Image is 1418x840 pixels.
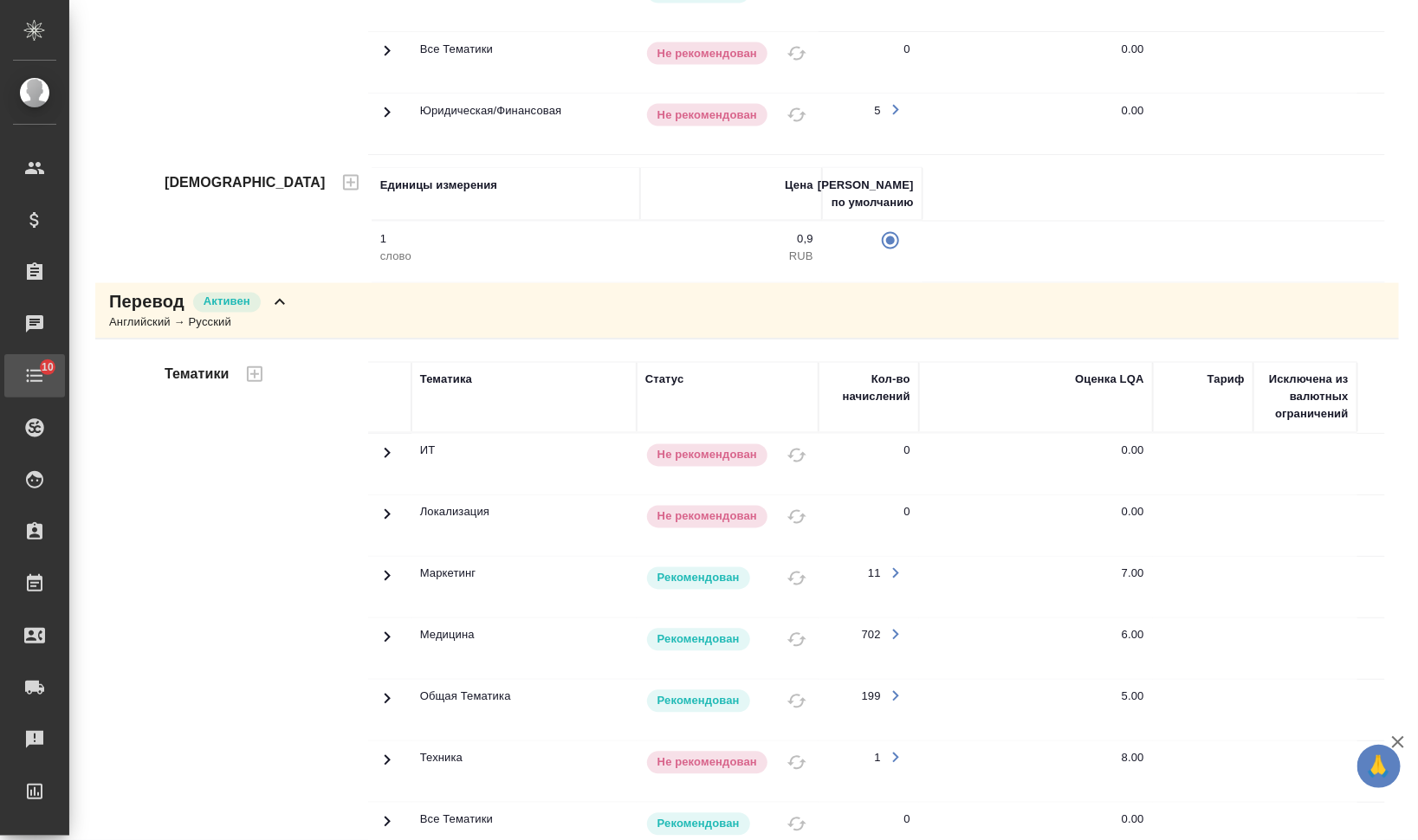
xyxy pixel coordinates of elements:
[4,354,65,397] a: 10
[411,680,637,740] td: Общая Тематика
[874,102,880,120] div: 5
[31,359,64,376] span: 10
[377,760,398,773] span: Toggle Row Expanded
[827,372,910,406] div: Кол-во начислений
[165,172,326,193] h4: [DEMOGRAPHIC_DATA]
[411,495,637,556] td: Локализация
[919,434,1153,494] td: 0.00
[377,113,398,126] span: Toggle Row Expanded
[657,816,740,833] p: Рекомендован
[881,682,910,711] button: Открыть работы
[95,283,1399,339] div: ПереводАктивенАнглийский → Русский
[874,750,880,767] div: 1
[645,372,684,389] div: Статус
[377,514,398,527] span: Toggle Row Expanded
[862,688,881,706] div: 199
[1364,748,1394,785] span: 🙏
[903,811,910,829] div: 0
[411,32,637,93] td: Все Тематики
[380,230,631,248] p: 1
[919,618,1153,679] td: 6.00
[411,741,637,802] td: Техника
[868,565,881,583] div: 11
[380,248,631,265] p: слово
[657,570,740,587] p: Рекомендован
[657,754,757,772] p: Не рекомендован
[903,443,910,460] div: 0
[785,177,813,194] div: Цена
[165,364,230,384] h4: Тематики
[818,177,914,211] div: [PERSON_NAME] по умолчанию
[377,822,398,835] span: Toggle Row Expanded
[1208,372,1245,389] div: Тариф
[919,741,1153,802] td: 8.00
[204,294,250,311] p: Активен
[881,559,910,588] button: Открыть работы
[649,230,813,248] p: 0,9
[881,743,910,772] button: Открыть работы
[411,618,637,679] td: Медицина
[919,495,1153,556] td: 0.00
[903,41,910,58] div: 0
[1262,372,1349,423] div: Исключена из валютных ограничений
[881,95,910,125] button: Открыть работы
[862,627,881,644] div: 702
[380,177,497,194] div: Единицы измерения
[1357,745,1401,788] button: 🙏
[420,372,472,389] div: Тематика
[109,290,185,314] p: Перевод
[919,557,1153,617] td: 7.00
[919,94,1153,154] td: 0.00
[377,51,398,64] span: Toggle Row Expanded
[903,504,910,521] div: 0
[657,45,757,62] p: Не рекомендован
[657,447,757,464] p: Не рекомендован
[657,107,757,124] p: Не рекомендован
[377,576,398,589] span: Toggle Row Expanded
[919,32,1153,93] td: 0.00
[377,637,398,650] span: Toggle Row Expanded
[411,557,637,617] td: Маркетинг
[649,248,813,265] p: RUB
[109,314,290,332] div: Английский → Русский
[657,693,740,710] p: Рекомендован
[919,680,1153,740] td: 5.00
[377,453,398,466] span: Toggle Row Expanded
[411,434,637,494] td: ИТ
[1075,372,1143,389] div: Оценка LQA
[657,508,757,526] p: Не рекомендован
[377,699,398,712] span: Toggle Row Expanded
[881,620,910,649] button: Открыть работы
[657,631,740,649] p: Рекомендован
[411,94,637,154] td: Юридическая/Финансовая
